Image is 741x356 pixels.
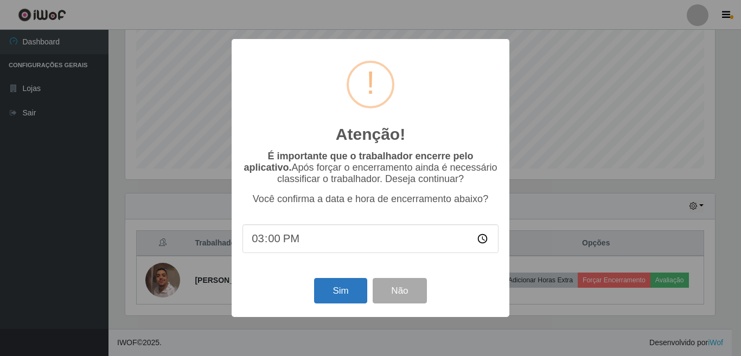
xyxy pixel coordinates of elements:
p: Após forçar o encerramento ainda é necessário classificar o trabalhador. Deseja continuar? [242,151,499,185]
b: É importante que o trabalhador encerre pelo aplicativo. [244,151,473,173]
p: Você confirma a data e hora de encerramento abaixo? [242,193,499,205]
button: Sim [314,278,367,303]
h2: Atenção! [336,125,405,144]
button: Não [373,278,426,303]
